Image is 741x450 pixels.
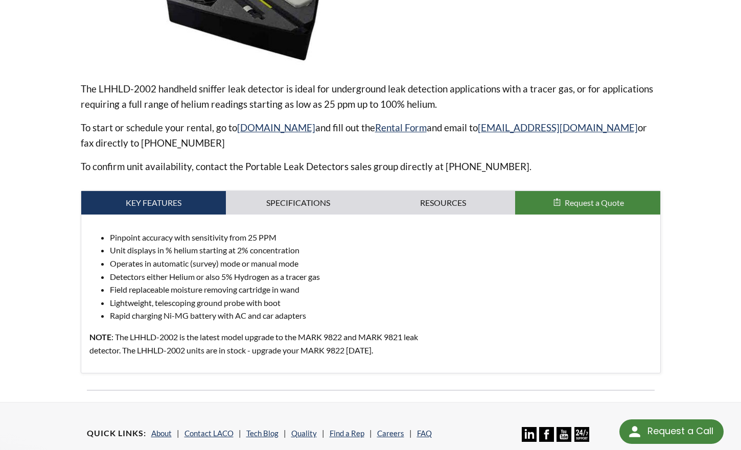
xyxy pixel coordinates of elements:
li: Pinpoint accuracy with sensitivity from 25 PPM [110,231,652,244]
button: Request a Quote [515,191,660,215]
a: FAQ [417,429,432,438]
a: Key Features [81,191,226,215]
h4: Quick Links [87,428,146,439]
li: Operates in automatic (survey) mode or manual mode [110,257,652,270]
p: To confirm unit availability, contact the Portable Leak Detectors sales group directly at [PHONE_... [81,159,661,174]
p: The LHHLD-2002 handheld sniffer leak detector is ideal for underground leak detection application... [81,81,661,112]
span: Request a Quote [565,198,624,207]
p: To start or schedule your rental, go to and fill out the and email to or fax directly to [PHONE_N... [81,120,661,151]
div: Request a Call [647,419,713,443]
li: Rapid charging Ni-MG battery with AC and car adapters [110,309,652,322]
a: Contact LACO [184,429,234,438]
strong: NOTE [89,332,111,342]
a: [EMAIL_ADDRESS][DOMAIN_NAME] [478,122,638,133]
a: Specifications [226,191,371,215]
li: Unit displays in % helium starting at 2% concentration [110,244,652,257]
img: 24/7 Support Icon [574,427,589,442]
a: Find a Rep [330,429,364,438]
a: About [151,429,172,438]
a: Rental Form [375,122,427,133]
a: Resources [371,191,515,215]
a: 24/7 Support [574,434,589,443]
div: Request a Call [619,419,724,444]
a: Careers [377,429,404,438]
li: Detectors either Helium or also 5% Hydrogen as a tracer gas [110,270,652,283]
li: Field replaceable moisture removing cartridge in wand [110,283,652,296]
a: [DOMAIN_NAME] [237,122,315,133]
img: round button [627,423,643,440]
li: Lightweight, telescoping ground probe with boot [110,296,652,310]
a: Quality [291,429,317,438]
p: : The LHHLD-2002 is the latest model upgrade to the MARK 9822 and MARK 9821 leak detector. The LH... [89,330,432,357]
a: Tech Blog [246,429,279,438]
